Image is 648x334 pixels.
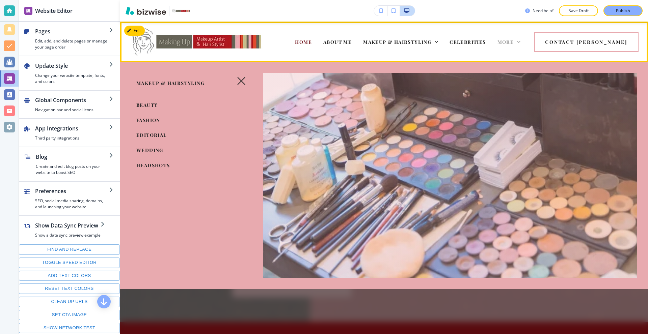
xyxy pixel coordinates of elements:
[19,182,120,215] button: PreferencesSEO, social media sharing, domains, and launching your website.
[136,147,163,153] span: WEDDING
[603,5,643,16] button: Publish
[35,221,101,230] h2: Show Data Sync Preview
[136,80,205,86] span: MAKEUP & HAIRSTYLING
[19,310,120,320] button: Set CTA image
[19,147,120,181] button: BlogCreate and edit blog posts on your website to boost SEO
[19,91,120,118] button: Global ComponentsNavigation bar and social icons
[35,135,109,141] h4: Third party integrations
[534,32,639,52] button: Contact [PERSON_NAME]
[36,153,109,161] h2: Blog
[35,62,109,70] h2: Update Style
[35,187,109,195] h2: Preferences
[450,39,486,45] span: CELEBRITIES
[35,198,109,210] h4: SEO, social media sharing, domains, and launching your website.
[616,8,630,14] p: Publish
[19,271,120,281] button: Add text colors
[19,244,120,255] button: Find and replace
[35,38,109,50] h4: Edit, add, and delete pages or manage your page order
[136,162,170,169] span: HEADSHOTS
[19,297,120,307] button: Clean up URLs
[35,124,109,132] h2: App Integrations
[35,96,109,104] h2: Global Components
[19,56,120,90] button: Update StyleChange your website template, fonts, and colors
[136,117,160,123] span: FASHION
[24,7,32,15] img: editor icon
[568,8,589,14] p: Save Draft
[19,22,120,56] button: PagesEdit, add, and delete pages or manage your page order
[559,5,598,16] button: Save Draft
[136,102,158,108] span: BEAUTY
[35,232,101,238] h4: Show a data sync preview example
[19,257,120,268] button: Toggle speed editor
[363,39,431,45] span: MAKEUP & HAIRSTYLING
[19,119,120,147] button: App IntegrationsThird party integrations
[35,7,73,15] h2: Website Editor
[19,216,111,244] button: Show Data Sync PreviewShow a data sync preview example
[295,39,312,45] span: HOME
[124,26,145,36] button: Edit
[36,163,109,176] h4: Create and edit blog posts on your website to boost SEO
[126,7,166,15] img: Bizwise Logo
[533,8,553,14] h3: Need help?
[19,283,120,294] button: Reset text colors
[35,27,109,35] h2: Pages
[323,39,352,45] span: ABOUT ME
[172,9,190,12] img: Your Logo
[35,107,109,113] h4: Navigation bar and social icons
[136,132,167,138] span: EDITORIAL
[19,323,120,333] button: Show network test
[497,39,514,45] span: More
[130,27,264,56] img: Doris Lew
[35,72,109,85] h4: Change your website template, fonts, and colors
